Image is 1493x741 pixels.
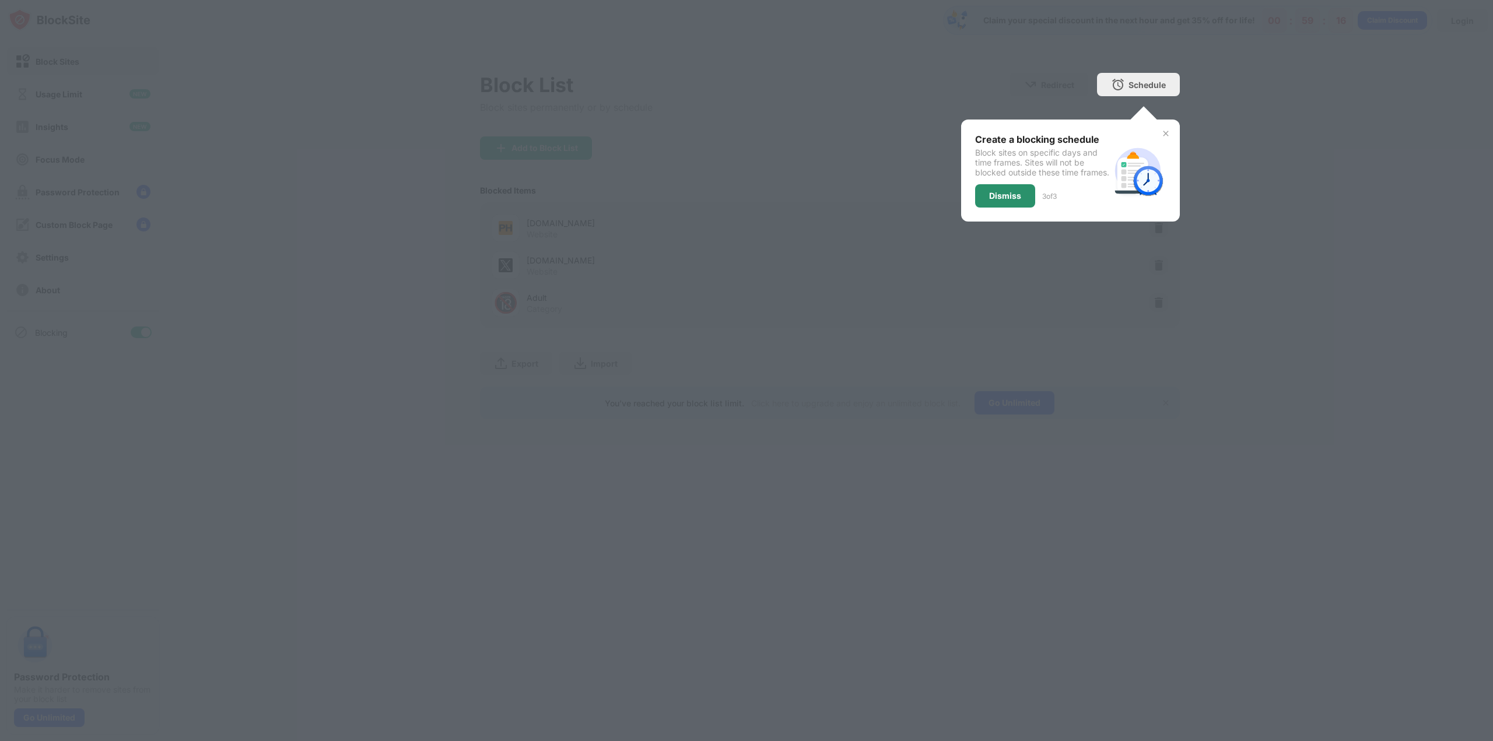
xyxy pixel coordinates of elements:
div: 3 of 3 [1042,192,1057,201]
img: schedule.svg [1110,143,1166,199]
div: Dismiss [989,191,1021,201]
img: x-button.svg [1161,129,1170,138]
div: Schedule [1128,80,1166,90]
div: Block sites on specific days and time frames. Sites will not be blocked outside these time frames. [975,148,1110,177]
div: Create a blocking schedule [975,134,1110,145]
